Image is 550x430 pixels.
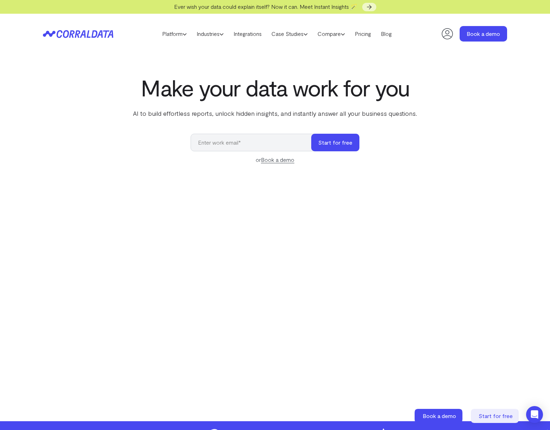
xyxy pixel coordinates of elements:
button: Start for free [311,134,359,151]
a: Industries [192,29,229,39]
a: Integrations [229,29,267,39]
span: Book a demo [423,412,456,419]
a: Compare [313,29,350,39]
a: Start for free [471,409,520,423]
input: Enter work email* [191,134,318,151]
span: Ever wish your data could explain itself? Now it can. Meet Instant Insights 🪄 [174,3,357,10]
p: AI to build effortless reports, unlock hidden insights, and instantly answer all your business qu... [132,109,418,118]
a: Case Studies [267,29,313,39]
a: Pricing [350,29,376,39]
span: Start for free [479,412,513,419]
a: Blog [376,29,397,39]
h1: Make your data work for you [132,75,418,100]
div: Open Intercom Messenger [526,406,543,423]
a: Book a demo [415,409,464,423]
a: Platform [157,29,192,39]
a: Book a demo [460,26,507,42]
div: or [191,156,359,164]
a: Book a demo [261,156,294,163]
